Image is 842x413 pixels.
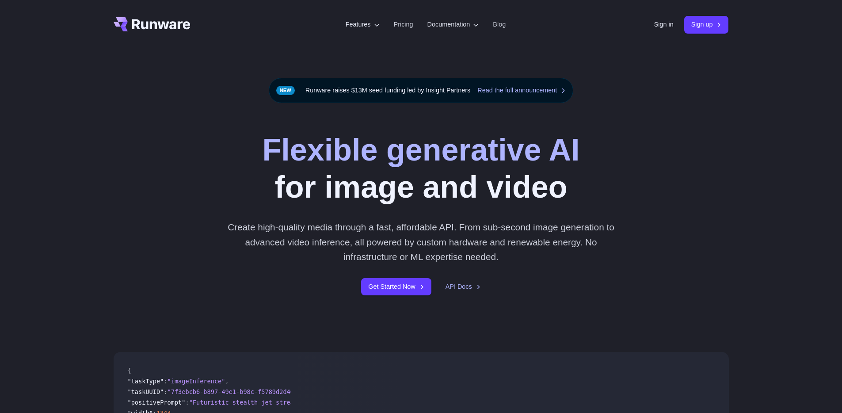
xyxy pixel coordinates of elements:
a: Read the full announcement [477,85,566,96]
a: Sign up [684,16,729,33]
span: "taskUUID" [128,388,164,395]
span: : [185,399,189,406]
a: Go to / [114,17,190,31]
span: { [128,367,131,374]
span: "7f3ebcb6-b897-49e1-b98c-f5789d2d40d7" [168,388,305,395]
a: Blog [493,19,506,30]
span: : [164,388,167,395]
h1: for image and video [262,131,579,206]
a: Sign in [654,19,674,30]
label: Documentation [427,19,479,30]
a: API Docs [446,282,481,292]
span: "positivePrompt" [128,399,186,406]
span: "imageInference" [168,378,225,385]
strong: Flexible generative AI [262,133,579,167]
span: "taskType" [128,378,164,385]
span: , [225,378,229,385]
a: Get Started Now [361,278,431,295]
a: Pricing [394,19,413,30]
p: Create high-quality media through a fast, affordable API. From sub-second image generation to adv... [224,220,618,264]
span: : [164,378,167,385]
div: Runware raises $13M seed funding led by Insight Partners [269,78,574,103]
span: "Futuristic stealth jet streaking through a neon-lit cityscape with glowing purple exhaust" [189,399,518,406]
label: Features [346,19,380,30]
